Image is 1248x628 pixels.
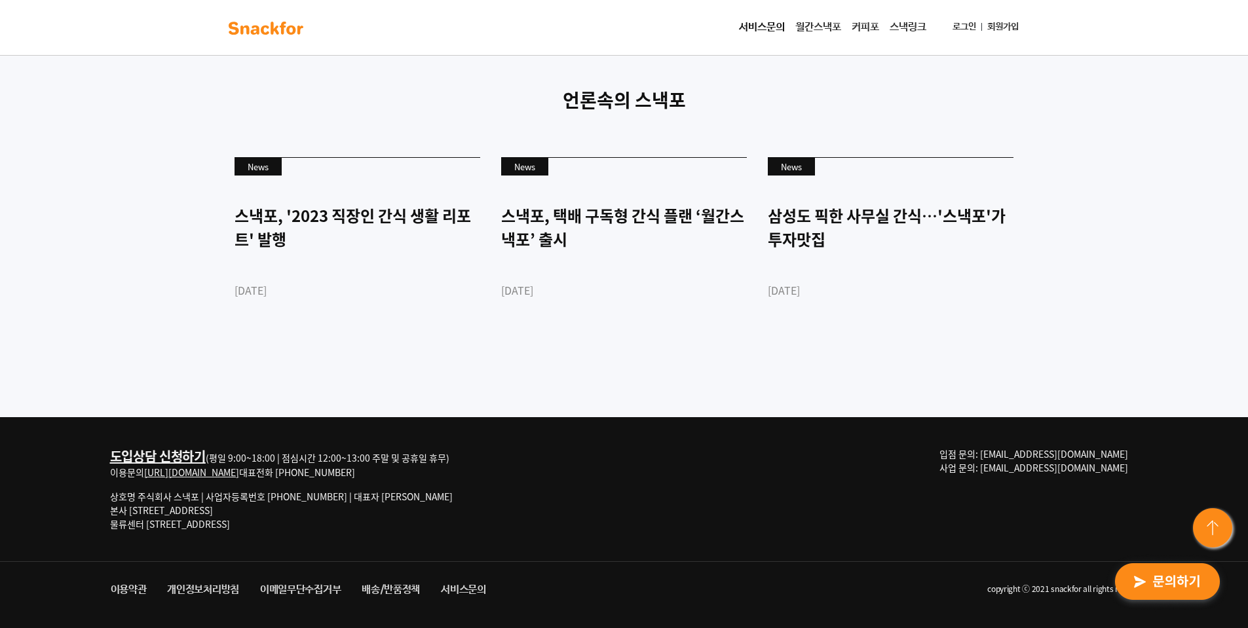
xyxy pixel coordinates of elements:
[235,157,480,344] a: News 스낵포, '2023 직장인 간식 생활 리포트' 발행 [DATE]
[110,447,453,479] div: (평일 9:00~18:00 | 점심시간 12:00~13:00 주말 및 공휴일 휴무) 이용문의 대표전화 [PHONE_NUMBER]
[100,578,157,602] a: 이용약관
[430,578,497,602] a: 서비스문의
[235,204,480,251] div: 스낵포, '2023 직장인 간식 생활 리포트' 발행
[202,435,218,445] span: 설정
[1190,506,1238,553] img: floating-button
[235,282,480,298] div: [DATE]
[144,466,239,479] a: [URL][DOMAIN_NAME]
[501,204,747,251] div: 스낵포, 택배 구독형 간식 플랜 ‘월간스낵포’ 출시
[768,157,1013,344] a: News 삼성도 픽한 사무실 간식…'스낵포'가 투자맛집 [DATE]
[982,15,1024,39] a: 회원가입
[4,415,86,448] a: 홈
[939,447,1128,474] span: 입점 문의: [EMAIL_ADDRESS][DOMAIN_NAME] 사업 문의: [EMAIL_ADDRESS][DOMAIN_NAME]
[351,578,430,602] a: 배송/반품정책
[110,447,206,466] a: 도입상담 신청하기
[120,435,136,446] span: 대화
[41,435,49,445] span: 홈
[501,282,747,298] div: [DATE]
[947,15,981,39] a: 로그인
[768,204,1013,251] div: 삼성도 픽한 사무실 간식…'스낵포'가 투자맛집
[86,415,169,448] a: 대화
[501,157,747,344] a: News 스낵포, 택배 구독형 간식 플랜 ‘월간스낵포’ 출시 [DATE]
[225,18,307,39] img: background-main-color.svg
[768,282,1013,298] div: [DATE]
[110,490,453,531] p: 상호명 주식회사 스낵포 | 사업자등록번호 [PHONE_NUMBER] | 대표자 [PERSON_NAME] 본사 [STREET_ADDRESS] 물류센터 [STREET_ADDRESS]
[157,578,250,602] a: 개인정보처리방침
[235,158,282,176] div: News
[225,86,1024,114] p: 언론속의 스낵포
[768,158,815,176] div: News
[884,14,932,41] a: 스낵링크
[250,578,351,602] a: 이메일무단수집거부
[497,578,1148,602] li: copyright ⓒ 2021 snackfor all rights reserved.
[846,14,884,41] a: 커피포
[734,14,790,41] a: 서비스문의
[501,158,548,176] div: News
[169,415,252,448] a: 설정
[790,14,846,41] a: 월간스낵포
